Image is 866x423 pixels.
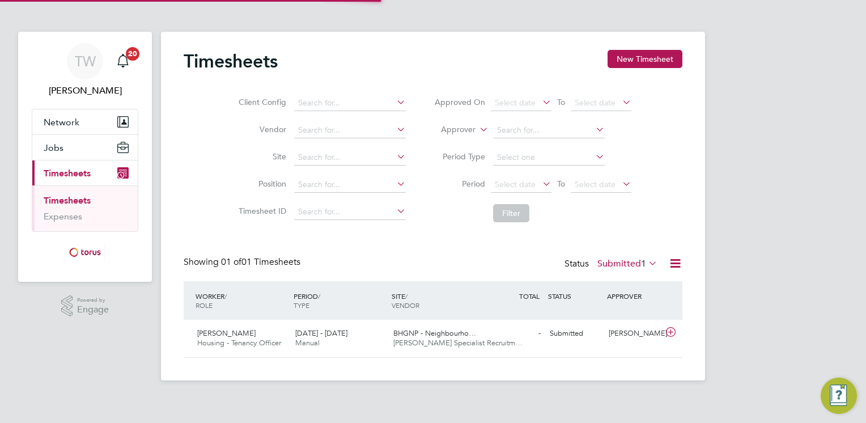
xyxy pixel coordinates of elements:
[65,243,105,261] img: torus-logo-retina.png
[389,286,487,315] div: SITE
[434,179,485,189] label: Period
[221,256,300,268] span: 01 Timesheets
[44,117,79,128] span: Network
[495,179,536,189] span: Select date
[318,291,320,301] span: /
[224,291,227,301] span: /
[295,338,320,348] span: Manual
[434,97,485,107] label: Approved On
[32,160,138,185] button: Timesheets
[575,98,615,108] span: Select date
[493,204,529,222] button: Filter
[545,286,604,306] div: STATUS
[294,150,406,166] input: Search for...
[235,151,286,162] label: Site
[44,168,91,179] span: Timesheets
[434,151,485,162] label: Period Type
[295,328,347,338] span: [DATE] - [DATE]
[294,301,309,310] span: TYPE
[32,243,138,261] a: Go to home page
[221,256,241,268] span: 01 of
[44,142,63,153] span: Jobs
[294,204,406,220] input: Search for...
[554,176,568,191] span: To
[18,32,152,282] nav: Main navigation
[495,98,536,108] span: Select date
[604,286,663,306] div: APPROVER
[604,324,663,343] div: [PERSON_NAME]
[392,301,419,310] span: VENDOR
[44,195,91,206] a: Timesheets
[77,295,109,305] span: Powered by
[493,150,605,166] input: Select one
[641,258,646,269] span: 1
[821,378,857,414] button: Engage Resource Center
[112,43,134,79] a: 20
[235,206,286,216] label: Timesheet ID
[519,291,540,301] span: TOTAL
[32,135,138,160] button: Jobs
[405,291,407,301] span: /
[294,177,406,193] input: Search for...
[184,256,303,268] div: Showing
[197,328,256,338] span: [PERSON_NAME]
[126,47,139,61] span: 20
[393,338,523,348] span: [PERSON_NAME] Specialist Recruitm…
[184,50,278,73] h2: Timesheets
[196,301,213,310] span: ROLE
[575,179,615,189] span: Select date
[32,84,138,98] span: Tricia Walker
[32,185,138,231] div: Timesheets
[597,258,657,269] label: Submitted
[564,256,660,272] div: Status
[486,324,545,343] div: -
[608,50,682,68] button: New Timesheet
[32,109,138,134] button: Network
[197,338,281,348] span: Housing - Tenancy Officer
[44,211,82,222] a: Expenses
[294,122,406,138] input: Search for...
[235,97,286,107] label: Client Config
[554,95,568,109] span: To
[32,43,138,98] a: TW[PERSON_NAME]
[235,124,286,134] label: Vendor
[424,124,476,136] label: Approver
[493,122,605,138] input: Search for...
[291,286,389,315] div: PERIOD
[75,54,96,69] span: TW
[393,328,476,338] span: BHGNP - Neighbourho…
[545,324,604,343] div: Submitted
[193,286,291,315] div: WORKER
[294,95,406,111] input: Search for...
[61,295,109,317] a: Powered byEngage
[77,305,109,315] span: Engage
[235,179,286,189] label: Position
